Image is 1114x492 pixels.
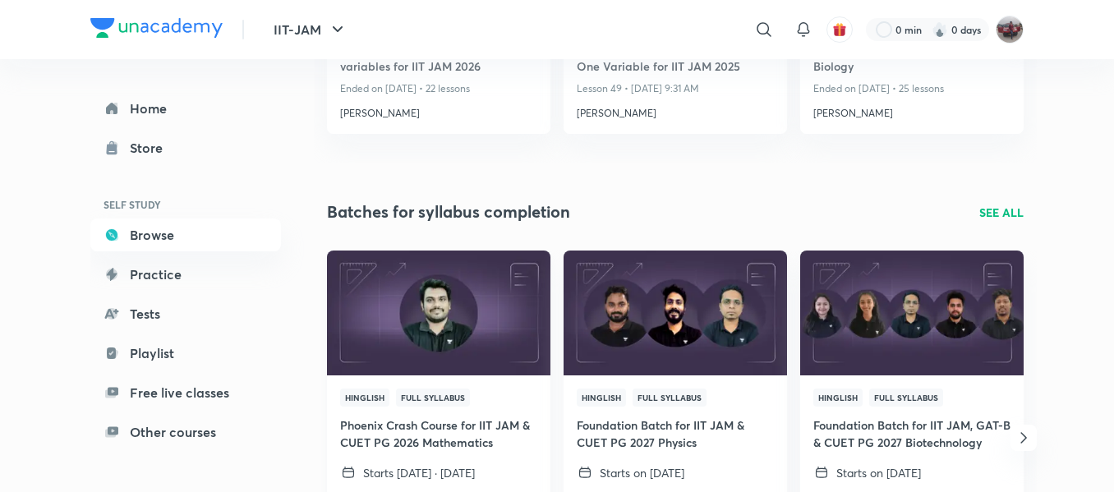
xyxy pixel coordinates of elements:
[633,389,707,407] span: Full Syllabus
[90,258,281,291] a: Practice
[340,416,537,451] h4: Phoenix Crash Course for IIT JAM & CUET PG 2026 Mathematics
[90,416,281,448] a: Other courses
[90,376,281,409] a: Free live classes
[813,389,863,407] span: Hinglish
[90,191,281,218] h6: SELF STUDY
[600,464,684,481] p: Starts on [DATE]
[813,416,1010,451] h4: Foundation Batch for IIT JAM, GAT-B & CUET PG 2027 Biotechnology
[577,416,774,451] h4: Foundation Batch for IIT JAM & CUET PG 2027 Physics
[130,138,173,158] div: Store
[340,99,537,121] a: [PERSON_NAME]
[340,389,389,407] span: Hinglish
[798,249,1025,376] img: Thumbnail
[869,389,943,407] span: Full Syllabus
[325,249,552,376] img: Thumbnail
[932,21,948,38] img: streak
[327,200,570,224] h2: Batches for syllabus completion
[826,16,853,43] button: avatar
[340,78,537,99] p: Ended on [DATE] • 22 lessons
[90,131,281,164] a: Store
[996,16,1024,44] img: amirhussain Hussain
[813,40,1010,78] a: Detailed Course on Molecular Biology
[577,78,774,99] p: Lesson 49 • [DATE] 9:31 AM
[813,99,1010,121] a: [PERSON_NAME]
[577,389,626,407] span: Hinglish
[836,464,921,481] p: Starts on [DATE]
[90,18,223,38] img: Company Logo
[340,40,537,78] a: Detailed Course on Functions of Two variables for IIT JAM 2026
[813,78,1010,99] p: Ended on [DATE] • 25 lessons
[363,464,475,481] p: Starts [DATE] · [DATE]
[90,218,281,251] a: Browse
[90,297,281,330] a: Tests
[561,249,789,376] img: Thumbnail
[90,18,223,42] a: Company Logo
[90,92,281,125] a: Home
[90,337,281,370] a: Playlist
[396,389,470,407] span: Full Syllabus
[832,22,847,37] img: avatar
[979,204,1024,221] a: SEE ALL
[264,13,357,46] button: IIT-JAM
[577,99,774,121] a: [PERSON_NAME]
[577,40,774,78] a: Complete Course on Functions of One Variable for IIT JAM 2025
